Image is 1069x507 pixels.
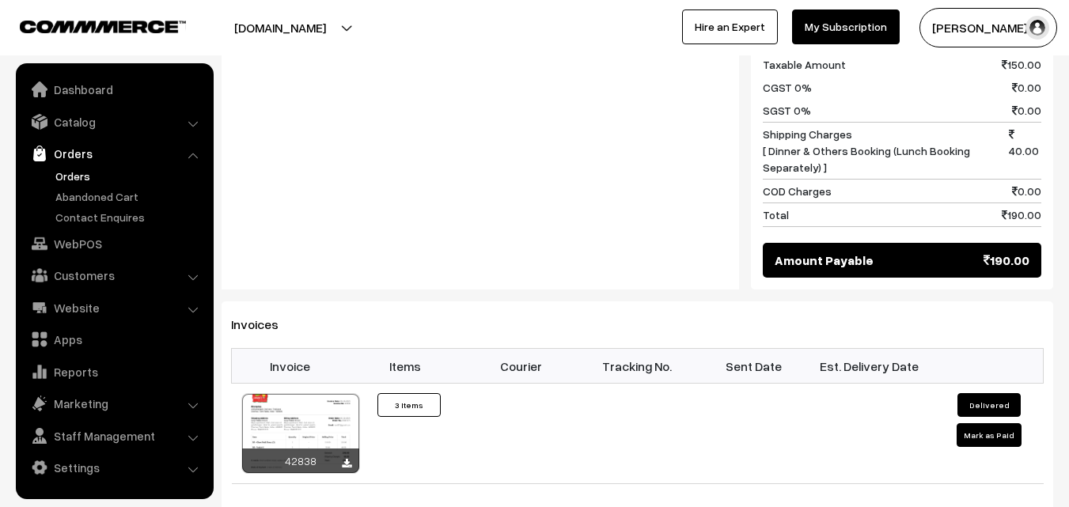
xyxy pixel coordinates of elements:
[763,79,812,96] span: CGST 0%
[696,349,812,384] th: Sent Date
[20,261,208,289] a: Customers
[763,126,1010,176] span: Shipping Charges [ Dinner & Others Booking (Lunch Booking Separately) ]
[1002,56,1041,73] span: 150.00
[763,183,832,199] span: COD Charges
[20,422,208,450] a: Staff Management
[1009,126,1041,176] span: 40.00
[231,316,298,332] span: Invoices
[1012,102,1041,119] span: 0.00
[20,358,208,386] a: Reports
[20,108,208,136] a: Catalog
[984,251,1029,270] span: 190.00
[792,9,900,44] a: My Subscription
[20,139,208,168] a: Orders
[377,393,441,417] button: 3 Items
[51,209,208,225] a: Contact Enquires
[1002,206,1041,223] span: 190.00
[919,8,1057,47] button: [PERSON_NAME] s…
[51,188,208,205] a: Abandoned Cart
[682,9,778,44] a: Hire an Expert
[763,206,789,223] span: Total
[20,75,208,104] a: Dashboard
[20,325,208,354] a: Apps
[20,16,158,35] a: COMMMERCE
[775,251,874,270] span: Amount Payable
[811,349,927,384] th: Est. Delivery Date
[51,168,208,184] a: Orders
[20,229,208,258] a: WebPOS
[20,453,208,482] a: Settings
[20,389,208,418] a: Marketing
[20,21,186,32] img: COMMMERCE
[763,56,846,73] span: Taxable Amount
[242,448,359,473] div: 42838
[20,293,208,322] a: Website
[464,349,580,384] th: Courier
[347,349,464,384] th: Items
[957,423,1022,447] button: Mark as Paid
[579,349,696,384] th: Tracking No.
[1012,79,1041,96] span: 0.00
[1012,183,1041,199] span: 0.00
[763,102,811,119] span: SGST 0%
[232,349,348,384] th: Invoice
[179,8,381,47] button: [DOMAIN_NAME]
[957,393,1021,417] button: Delivered
[1025,16,1049,40] img: user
